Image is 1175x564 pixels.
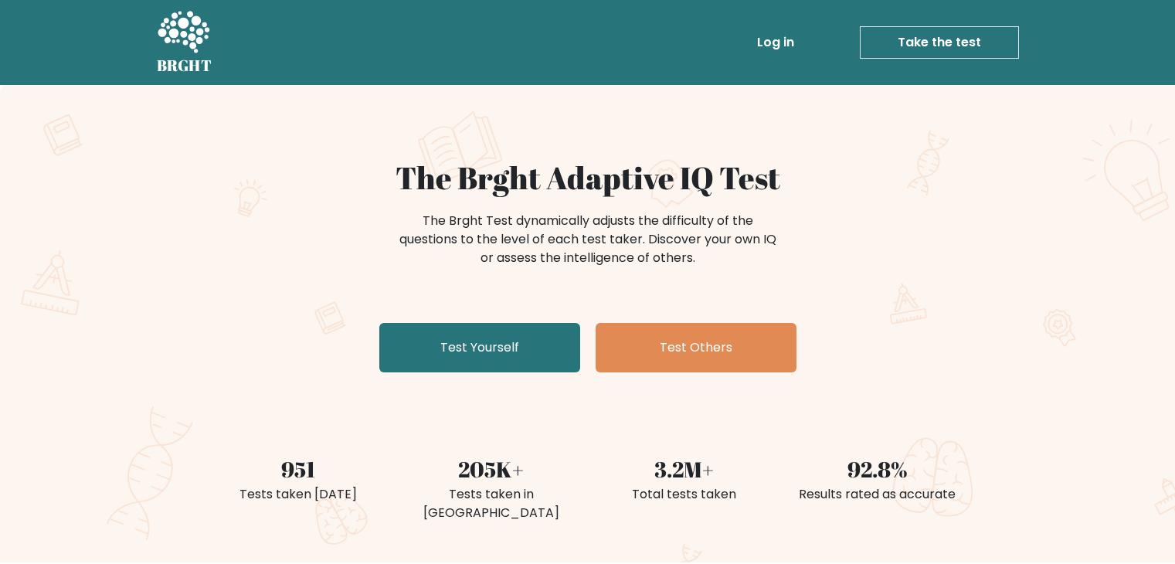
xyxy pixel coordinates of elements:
[404,485,579,522] div: Tests taken in [GEOGRAPHIC_DATA]
[211,453,385,485] div: 951
[751,27,800,58] a: Log in
[790,453,965,485] div: 92.8%
[211,485,385,504] div: Tests taken [DATE]
[157,56,212,75] h5: BRGHT
[404,453,579,485] div: 205K+
[395,212,781,267] div: The Brght Test dynamically adjusts the difficulty of the questions to the level of each test take...
[860,26,1019,59] a: Take the test
[790,485,965,504] div: Results rated as accurate
[211,159,965,196] h1: The Brght Adaptive IQ Test
[596,323,796,372] a: Test Others
[157,6,212,79] a: BRGHT
[597,485,772,504] div: Total tests taken
[379,323,580,372] a: Test Yourself
[597,453,772,485] div: 3.2M+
